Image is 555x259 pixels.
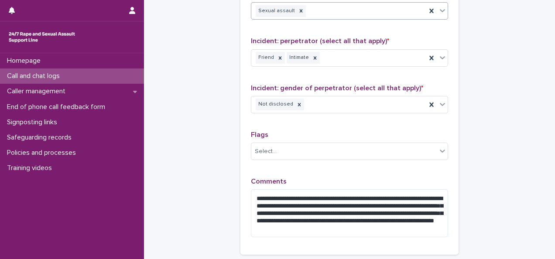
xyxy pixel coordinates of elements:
[3,72,67,80] p: Call and chat logs
[255,147,277,156] div: Select...
[3,164,59,172] p: Training videos
[251,37,389,44] span: Incident: perpetrator (select all that apply)
[3,57,48,65] p: Homepage
[251,85,423,92] span: Incident: gender of perpetrator (select all that apply)
[3,87,72,95] p: Caller management
[256,99,295,110] div: Not disclosed
[3,103,112,111] p: End of phone call feedback form
[3,149,83,157] p: Policies and processes
[3,133,79,142] p: Safeguarding records
[251,131,268,138] span: Flags
[256,5,296,17] div: Sexual assault
[287,52,310,64] div: Intimate
[3,118,64,126] p: Signposting links
[251,178,287,185] span: Comments
[256,52,275,64] div: Friend
[7,28,77,46] img: rhQMoQhaT3yELyF149Cw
